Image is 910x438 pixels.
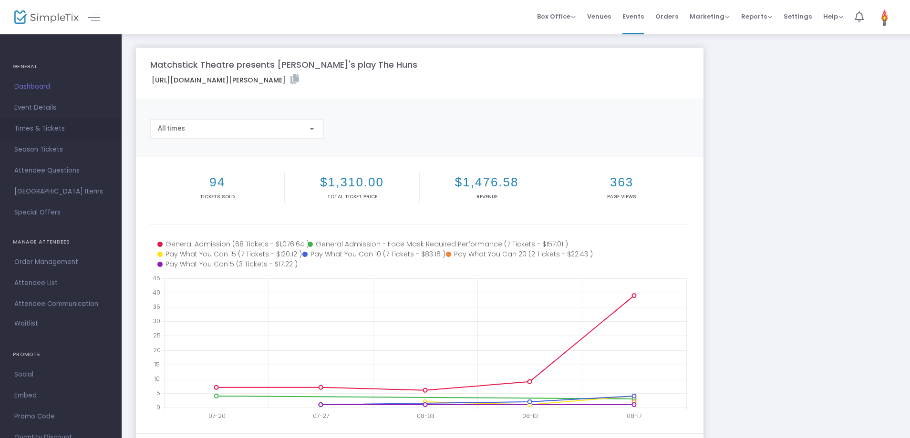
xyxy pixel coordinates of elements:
[537,12,576,21] span: Box Office
[14,185,107,198] span: [GEOGRAPHIC_DATA] Items
[741,12,772,21] span: Reports
[422,175,552,190] h2: $1,476.58
[287,193,417,200] p: Total Ticket Price
[627,412,641,420] text: 08-17
[522,412,538,420] text: 08-10
[14,389,107,402] span: Embed
[14,102,107,114] span: Event Details
[13,233,109,252] h4: MANAGE ATTENDEES
[13,345,109,364] h4: PROMOTE
[153,274,160,282] text: 45
[152,74,299,85] label: [URL][DOMAIN_NAME][PERSON_NAME]
[153,303,160,311] text: 35
[152,193,282,200] p: Tickets sold
[556,175,687,190] h2: 363
[156,403,160,411] text: 0
[14,368,107,381] span: Social
[14,256,107,268] span: Order Management
[158,124,185,132] span: All times
[153,288,160,296] text: 40
[14,277,107,289] span: Attendee List
[13,57,109,76] h4: GENERAL
[287,175,417,190] h2: $1,310.00
[14,143,107,156] span: Season Tickets
[153,346,161,354] text: 20
[14,319,38,328] span: Waitlist
[14,122,107,135] span: Times & Tickets
[156,388,160,397] text: 5
[153,331,161,339] text: 25
[14,410,107,423] span: Promo Code
[556,193,687,200] p: Page Views
[154,360,160,368] text: 15
[14,298,107,310] span: Attendee Communication
[422,193,552,200] p: Revenue
[690,12,730,21] span: Marketing
[14,206,107,219] span: Special Offers
[152,175,282,190] h2: 94
[784,4,812,29] span: Settings
[150,58,417,71] m-panel-title: Matchstick Theatre presents [PERSON_NAME]'s play The Huns
[14,81,107,93] span: Dashboard
[154,374,160,382] text: 10
[823,12,843,21] span: Help
[655,4,678,29] span: Orders
[622,4,644,29] span: Events
[153,317,160,325] text: 30
[417,412,434,420] text: 08-03
[587,4,611,29] span: Venues
[14,164,107,177] span: Attendee Questions
[313,412,329,420] text: 07-27
[208,412,226,420] text: 07-20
